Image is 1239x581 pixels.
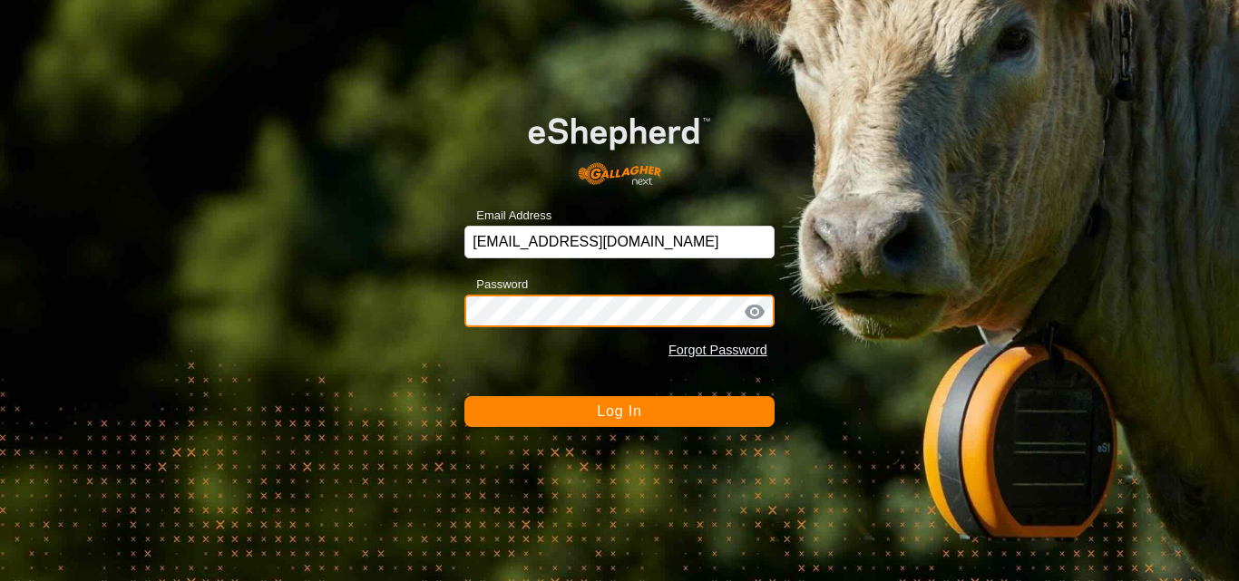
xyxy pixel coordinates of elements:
[464,396,775,427] button: Log In
[597,403,641,419] span: Log In
[464,207,551,225] label: Email Address
[495,92,743,197] img: E-shepherd Logo
[464,226,775,258] input: Email Address
[464,276,528,294] label: Password
[668,343,767,357] a: Forgot Password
